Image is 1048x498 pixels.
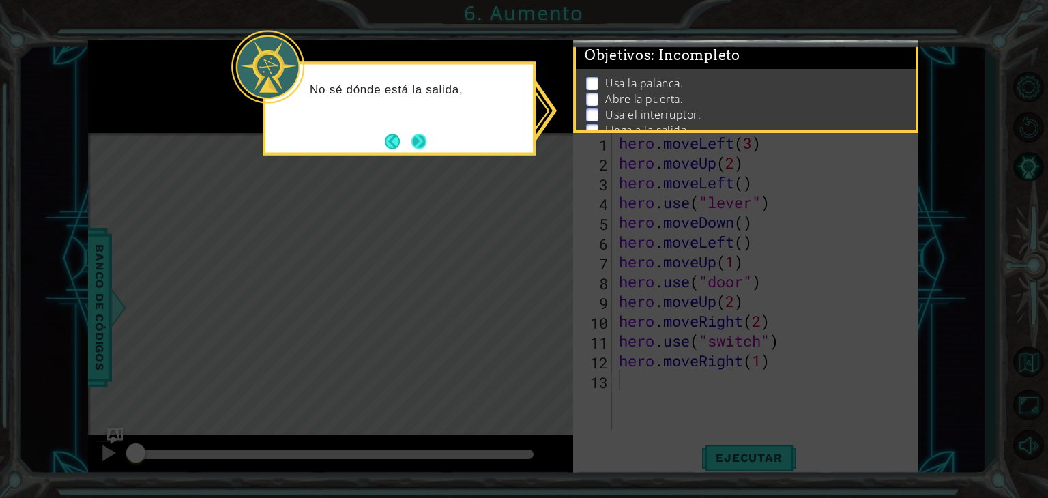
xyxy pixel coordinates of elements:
[605,91,683,106] p: Abre la puerta.
[310,83,523,98] p: No sé dónde está la salida,
[411,134,426,149] button: Next
[651,47,740,63] span: : Incompleto
[585,47,740,64] span: Objetivos
[605,76,683,91] p: Usa la palanca.
[385,134,411,149] button: Back
[605,123,690,138] p: Llega a la salida.
[605,107,701,122] p: Usa el interruptor.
